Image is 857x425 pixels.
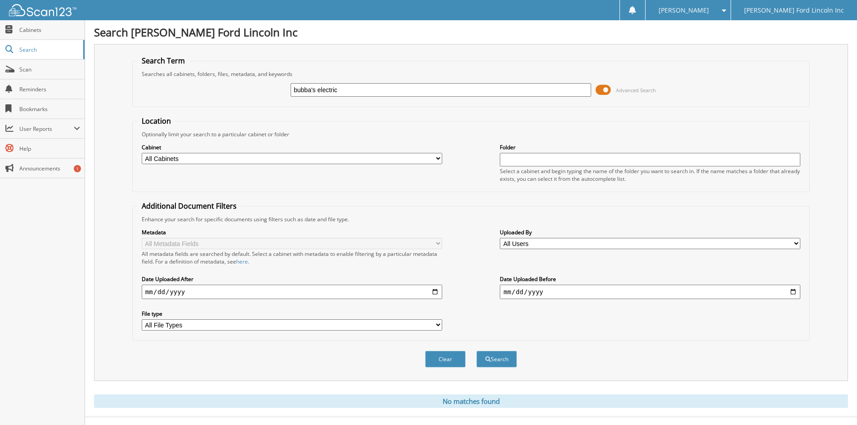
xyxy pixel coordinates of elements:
[142,285,442,299] input: start
[74,165,81,172] div: 1
[744,8,844,13] span: [PERSON_NAME] Ford Lincoln Inc
[94,25,848,40] h1: Search [PERSON_NAME] Ford Lincoln Inc
[137,130,805,138] div: Optionally limit your search to a particular cabinet or folder
[142,143,442,151] label: Cabinet
[19,105,80,113] span: Bookmarks
[137,201,241,211] legend: Additional Document Filters
[137,215,805,223] div: Enhance your search for specific documents using filters such as date and file type.
[500,275,800,283] label: Date Uploaded Before
[425,351,466,367] button: Clear
[19,85,80,93] span: Reminders
[19,66,80,73] span: Scan
[659,8,709,13] span: [PERSON_NAME]
[500,285,800,299] input: end
[19,46,79,54] span: Search
[476,351,517,367] button: Search
[142,228,442,236] label: Metadata
[94,394,848,408] div: No matches found
[137,56,189,66] legend: Search Term
[19,26,80,34] span: Cabinets
[500,167,800,183] div: Select a cabinet and begin typing the name of the folder you want to search in. If the name match...
[500,143,800,151] label: Folder
[616,87,656,94] span: Advanced Search
[142,310,442,318] label: File type
[19,125,74,133] span: User Reports
[142,250,442,265] div: All metadata fields are searched by default. Select a cabinet with metadata to enable filtering b...
[500,228,800,236] label: Uploaded By
[19,145,80,152] span: Help
[236,258,248,265] a: here
[19,165,80,172] span: Announcements
[137,116,175,126] legend: Location
[9,4,76,16] img: scan123-logo-white.svg
[142,275,442,283] label: Date Uploaded After
[137,70,805,78] div: Searches all cabinets, folders, files, metadata, and keywords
